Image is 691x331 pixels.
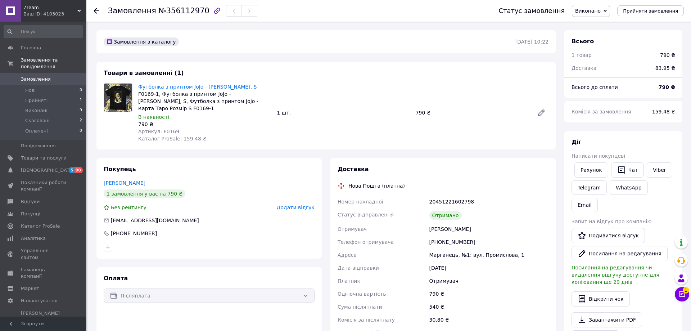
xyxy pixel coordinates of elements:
div: Повернутися назад [94,7,99,14]
span: Сума післяплати [338,304,382,310]
span: Написати покупцеві [572,153,625,159]
span: Головна [21,45,41,51]
span: Замовлення [21,76,51,82]
span: 0 [80,87,82,94]
div: F0169-1, Футболка з принтом JoJo - [PERSON_NAME], S, Футболка з принтом JoJo - Карта Таро Розмір ... [138,90,271,112]
a: [PERSON_NAME] [104,180,145,186]
div: Марганець, №1: вул. Промислова, 1 [428,249,550,261]
a: WhatsApp [610,180,647,195]
span: Показники роботи компанії [21,179,67,192]
span: Товари в замовленні (1) [104,70,184,76]
div: [PERSON_NAME] [428,223,550,236]
span: Каталог ProSale [21,223,60,229]
span: 9 [80,107,82,114]
button: Чат [611,162,644,178]
button: Чат з покупцем1 [675,287,689,301]
span: Прийняти замовлення [623,8,678,14]
span: Нові [25,87,36,94]
div: Отримувач [428,274,550,287]
div: [PHONE_NUMBER] [428,236,550,249]
span: 0 [80,128,82,134]
span: Скасовані [25,117,50,124]
button: Відкрити чек [572,291,630,307]
span: 159.48 ₴ [652,109,675,115]
div: Ваш ID: 4103023 [23,11,86,17]
span: Замовлення та повідомлення [21,57,86,70]
span: Артикул: F0169 [138,129,179,134]
span: Комісія за замовлення [572,109,631,115]
span: Товари та послуги [21,155,67,161]
span: Номер накладної [338,199,383,205]
span: Платник [338,278,360,284]
span: Оплачені [25,128,48,134]
span: Покупець [104,166,136,173]
span: Повідомлення [21,143,56,149]
span: [EMAIL_ADDRESS][DOMAIN_NAME] [111,218,199,223]
span: Дії [572,139,581,146]
span: Прийняті [25,97,48,104]
span: [PERSON_NAME] та рахунки [21,310,67,330]
span: 7Team [23,4,77,11]
div: 1 шт. [274,108,412,118]
span: В наявності [138,114,169,120]
span: Запит на відгук про компанію [572,219,651,224]
span: Гаманець компанії [21,267,67,279]
span: 90 [74,167,83,173]
a: Завантажити PDF [572,312,642,327]
span: Аналітика [21,235,46,242]
b: 790 ₴ [659,84,675,90]
span: 1 товар [572,52,592,58]
span: Покупці [21,211,40,217]
button: Email [572,198,598,212]
div: 30.80 ₴ [428,313,550,326]
span: Виконано [575,8,601,14]
span: Управління сайтом [21,247,67,260]
span: Замовлення [108,6,156,15]
a: Футболка з принтом JoJo - [PERSON_NAME], S [138,84,257,90]
a: Viber [647,162,672,178]
span: 1 [80,97,82,104]
input: Пошук [4,25,83,38]
div: Замовлення з каталогу [104,37,179,46]
span: Доставка [572,65,596,71]
a: Подивитися відгук [572,228,645,243]
div: [DATE] [428,261,550,274]
span: Всього до сплати [572,84,618,90]
div: 790 ₴ [413,108,531,118]
div: Нова Пошта (платна) [347,182,407,189]
div: 790 ₴ [138,121,271,128]
span: 5 [69,167,74,173]
span: Адреса [338,252,357,258]
span: [DEMOGRAPHIC_DATA] [21,167,74,174]
span: Посилання на редагування чи видалення відгуку доступне для копіювання ще 29 днів [572,265,659,285]
span: 2 [80,117,82,124]
span: Статус відправлення [338,212,394,218]
span: Отримувач [338,226,367,232]
span: Всього [572,38,594,45]
div: 83.95 ₴ [651,60,679,76]
button: Рахунок [574,162,608,178]
a: Редагувати [534,106,548,120]
span: №356112970 [158,6,209,15]
div: 1 замовлення у вас на 790 ₴ [104,189,185,198]
span: Маркет [21,285,39,292]
span: Оціночна вартість [338,291,386,297]
div: 20451221602798 [428,195,550,208]
button: Посилання на редагування [572,246,668,261]
span: Комісія за післяплату [338,317,395,323]
span: Каталог ProSale: 159.48 ₴ [138,136,207,142]
div: Отримано [429,211,462,220]
span: Відгуки [21,198,40,205]
div: 790 ₴ [428,287,550,300]
div: 540 ₴ [428,300,550,313]
span: Налаштування [21,298,58,304]
span: Дата відправки [338,265,379,271]
div: Статус замовлення [498,7,565,14]
span: Оплата [104,275,128,282]
div: 790 ₴ [660,52,675,59]
span: Додати відгук [277,205,315,210]
span: Виконані [25,107,48,114]
img: Футболка з принтом JoJo - Карта Таро, S [104,84,132,112]
span: Телефон отримувача [338,239,394,245]
span: 1 [683,287,689,294]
